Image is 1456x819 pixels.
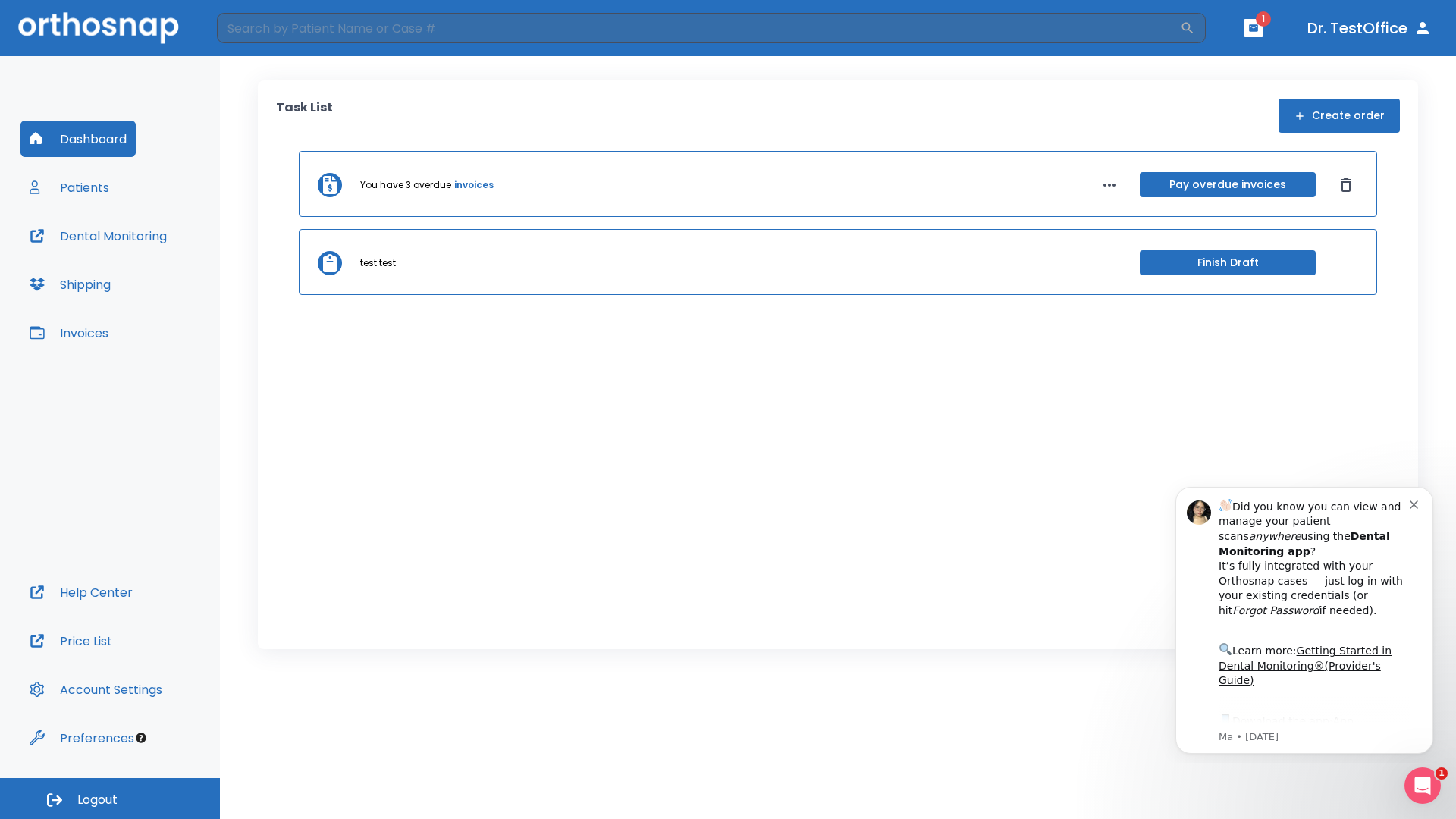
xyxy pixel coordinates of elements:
[1140,250,1316,275] button: Finish Draft
[20,671,171,708] button: Account Settings
[18,12,179,43] img: Orthosnap
[20,266,120,303] button: Shipping
[20,623,121,659] button: Price List
[66,242,201,269] a: App Store
[1140,172,1316,197] button: Pay overdue invoices
[77,792,118,808] span: Logout
[217,13,1180,43] input: Search by Patient Name or Case #
[134,731,148,745] div: Tooltip anchor
[257,24,269,36] button: Dismiss notification
[1256,11,1271,27] span: 1
[1279,99,1400,133] button: Create order
[276,99,333,133] p: Task List
[1436,767,1448,780] span: 1
[360,178,451,192] p: You have 3 overdue
[454,178,494,192] a: invoices
[20,121,136,157] button: Dashboard
[20,218,176,254] button: Dental Monitoring
[66,257,257,271] p: Message from Ma, sent 5w ago
[1334,173,1358,197] button: Dismiss
[20,720,143,756] button: Preferences
[66,238,257,315] div: Download the app: | ​ Let us know if you need help getting started!
[1153,473,1456,763] iframe: Intercom notifications message
[1301,14,1438,42] button: Dr. TestOffice
[20,315,118,351] button: Invoices
[1404,767,1441,804] iframe: Intercom live chat
[360,256,396,270] p: test test
[20,169,118,206] button: Patients
[20,574,142,610] button: Help Center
